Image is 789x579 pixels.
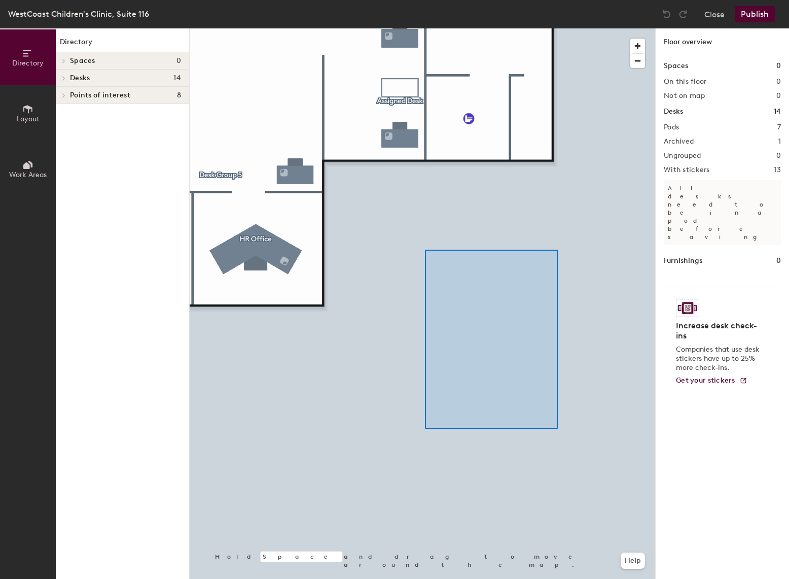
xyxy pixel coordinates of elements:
[70,57,95,65] span: Spaces
[662,9,672,19] img: Undo
[664,60,688,72] h1: Spaces
[70,91,130,99] span: Points of interest
[70,74,90,82] span: Desks
[17,115,40,123] span: Layout
[676,345,763,372] p: Companies that use desk stickers have up to 25% more check-ins.
[778,138,781,146] h2: 1
[676,299,699,317] img: Sticker logo
[676,377,747,385] a: Get your stickers
[774,166,781,174] h2: 13
[8,8,149,20] div: WestCoast Children's Clinic, Suite 116
[676,321,763,341] h4: Increase desk check-ins
[735,6,775,22] button: Publish
[56,37,189,52] h1: Directory
[676,376,735,385] span: Get your stickers
[776,60,781,72] h1: 0
[621,553,645,569] button: Help
[776,152,781,160] h2: 0
[774,106,781,117] h1: 14
[173,74,181,82] span: 14
[664,152,701,160] h2: Ungrouped
[664,138,694,146] h2: Archived
[664,255,702,266] h1: Furnishings
[776,78,781,86] h2: 0
[12,59,44,67] span: Directory
[656,28,789,52] h1: Floor overview
[776,92,781,100] h2: 0
[678,9,688,19] img: Redo
[664,78,707,86] h2: On this floor
[664,123,679,131] h2: Pods
[177,91,181,99] span: 8
[664,92,705,100] h2: Not on map
[777,123,781,131] h2: 7
[776,255,781,266] h1: 0
[704,6,725,22] button: Close
[664,180,781,245] p: All desks need to be in a pod before saving
[9,171,47,179] span: Work Areas
[664,106,683,117] h1: Desks
[664,166,710,174] h2: With stickers
[176,57,181,65] span: 0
